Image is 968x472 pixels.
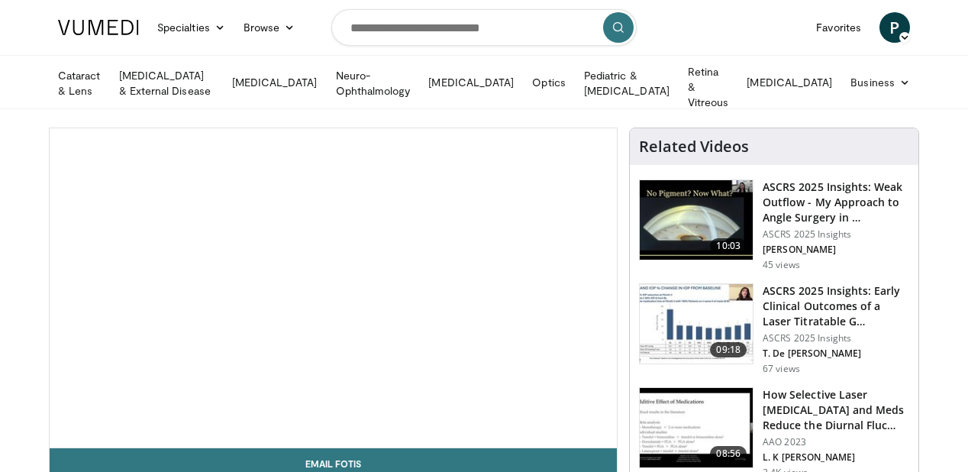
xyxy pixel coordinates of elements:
img: b8bf30ca-3013-450f-92b0-de11c61660f8.150x105_q85_crop-smart_upscale.jpg [640,284,753,364]
h3: How Selective Laser [MEDICAL_DATA] and Meds Reduce the Diurnal Fluc… [763,387,909,433]
a: P [879,12,910,43]
p: L. K [PERSON_NAME] [763,451,909,464]
h3: ASCRS 2025 Insights: Weak Outflow - My Approach to Angle Surgery in … [763,179,909,225]
p: 67 views [763,363,800,375]
span: 10:03 [710,238,747,254]
a: [MEDICAL_DATA] & External Disease [110,68,223,99]
a: 09:18 ASCRS 2025 Insights: Early Clinical Outcomes of a Laser Titratable G… ASCRS 2025 Insights T... [639,283,909,375]
img: c4ee65f2-163e-44d3-aede-e8fb280be1de.150x105_q85_crop-smart_upscale.jpg [640,180,753,260]
a: Favorites [807,12,870,43]
p: AAO 2023 [763,436,909,448]
h3: ASCRS 2025 Insights: Early Clinical Outcomes of a Laser Titratable G… [763,283,909,329]
a: 10:03 ASCRS 2025 Insights: Weak Outflow - My Approach to Angle Surgery in … ASCRS 2025 Insights [... [639,179,909,271]
a: Business [841,67,919,98]
p: ASCRS 2025 Insights [763,228,909,241]
p: 45 views [763,259,800,271]
a: Browse [234,12,305,43]
img: 420b1191-3861-4d27-8af4-0e92e58098e4.150x105_q85_crop-smart_upscale.jpg [640,388,753,467]
span: 09:18 [710,342,747,357]
input: Search topics, interventions [331,9,637,46]
a: [MEDICAL_DATA] [737,67,841,98]
a: [MEDICAL_DATA] [223,67,327,98]
a: Neuro-Ophthalmology [327,68,420,99]
p: T. De [PERSON_NAME] [763,348,909,360]
a: Pediatric & [MEDICAL_DATA] [575,68,679,99]
a: [MEDICAL_DATA] [419,67,523,98]
p: [PERSON_NAME] [763,244,909,256]
a: Retina & Vitreous [679,72,738,102]
span: 08:56 [710,446,747,461]
h4: Related Videos [639,137,749,156]
p: ASCRS 2025 Insights [763,332,909,344]
img: VuMedi Logo [58,20,139,35]
a: Optics [523,67,574,98]
video-js: Video Player [50,128,617,448]
a: Cataract & Lens [49,68,110,99]
a: Specialties [148,12,234,43]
